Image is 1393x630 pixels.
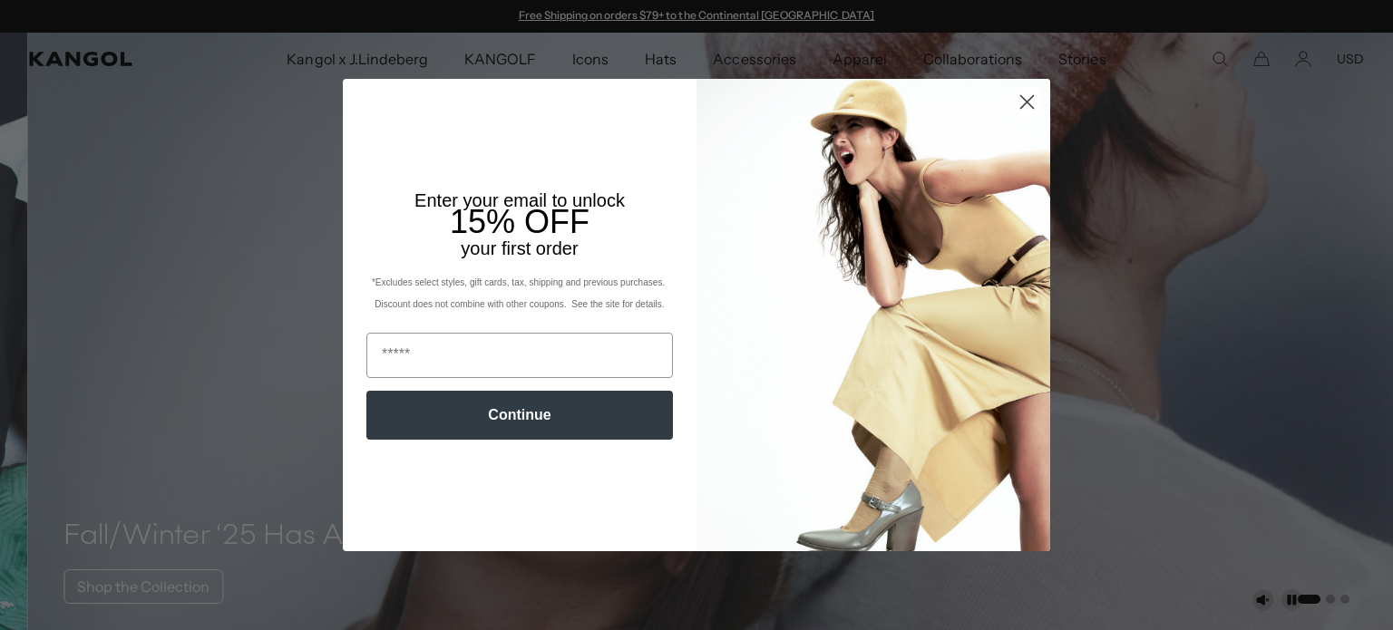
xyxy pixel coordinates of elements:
[461,238,578,258] span: your first order
[450,203,589,240] span: 15% OFF
[372,277,667,309] span: *Excludes select styles, gift cards, tax, shipping and previous purchases. Discount does not comb...
[1011,86,1043,118] button: Close dialog
[366,391,673,440] button: Continue
[414,190,625,210] span: Enter your email to unlock
[366,333,673,378] input: Email
[696,79,1050,550] img: 93be19ad-e773-4382-80b9-c9d740c9197f.jpeg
